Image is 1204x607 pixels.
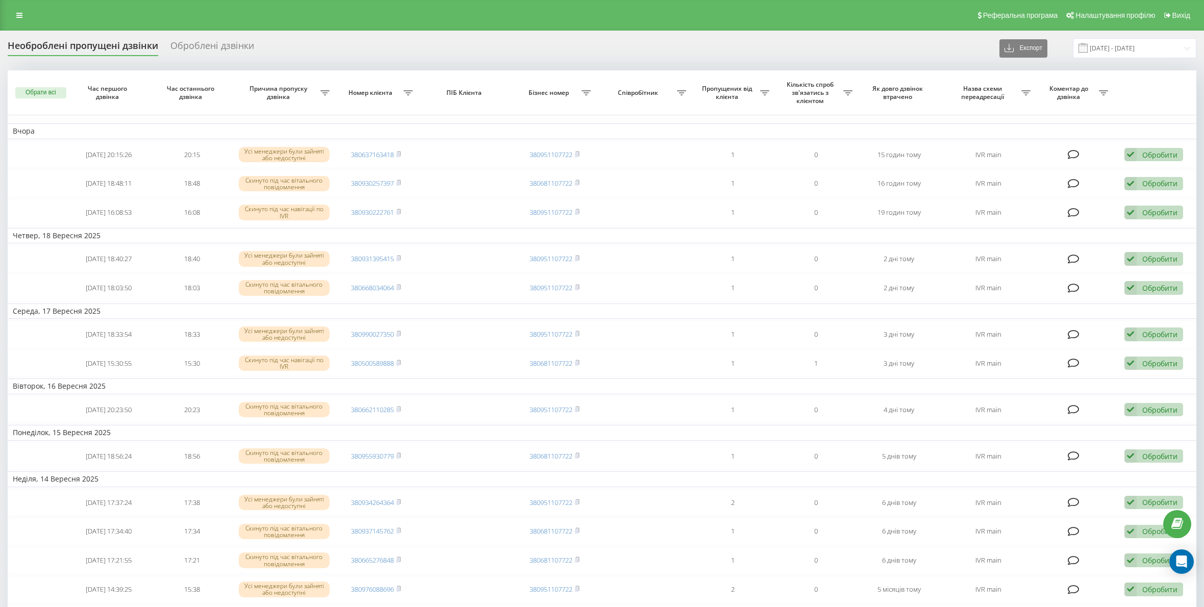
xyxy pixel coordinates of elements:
span: Співробітник [601,89,676,97]
div: Обробити [1142,585,1177,594]
a: 380976088696 [351,585,394,594]
td: 0 [774,274,858,301]
td: IVR main [941,170,1036,197]
div: Обробити [1142,150,1177,160]
td: 20:15 [150,141,234,168]
a: 380681107722 [530,451,572,461]
span: Налаштування профілю [1075,11,1155,19]
td: IVR main [941,547,1036,574]
td: [DATE] 18:03:50 [67,274,150,301]
td: [DATE] 17:37:24 [67,489,150,516]
a: 380955930779 [351,451,394,461]
td: [DATE] 18:56:24 [67,443,150,470]
a: 380951107722 [530,254,572,263]
a: 380637163418 [351,150,394,159]
div: Усі менеджери були зайняті або недоступні [239,251,330,266]
a: 380681107722 [530,359,572,368]
a: 380665276848 [351,555,394,565]
td: 2 [691,489,774,516]
td: 20:23 [150,396,234,423]
td: 17:21 [150,547,234,574]
a: 380951107722 [530,208,572,217]
td: [DATE] 20:15:26 [67,141,150,168]
a: 380951107722 [530,405,572,414]
td: 1 [691,443,774,470]
td: 18:48 [150,170,234,197]
div: Обробити [1142,283,1177,293]
td: 0 [774,141,858,168]
td: IVR main [941,350,1036,377]
td: 1 [691,547,774,574]
button: Обрати всі [15,87,66,98]
td: Середа, 17 Вересня 2025 [8,303,1196,319]
td: 15:30 [150,350,234,377]
td: 16 годин тому [858,170,941,197]
a: 380951107722 [530,150,572,159]
td: [DATE] 17:34:40 [67,518,150,545]
span: Причина пропуску дзвінка [239,85,320,100]
a: 380951107722 [530,330,572,339]
div: Скинуто під час вітального повідомлення [239,402,330,417]
a: 380934264364 [351,498,394,507]
td: 1 [691,274,774,301]
div: Усі менеджери були зайняті або недоступні [239,326,330,342]
a: 380990027350 [351,330,394,339]
td: IVR main [941,443,1036,470]
button: Експорт [999,39,1047,58]
span: Кількість спроб зв'язатись з клієнтом [780,81,843,105]
td: 18:56 [150,443,234,470]
td: 0 [774,489,858,516]
td: 0 [774,321,858,348]
div: Обробити [1142,451,1177,461]
td: 4 дні тому [858,396,941,423]
td: IVR main [941,518,1036,545]
a: 380681107722 [530,555,572,565]
td: Четвер, 18 Вересня 2025 [8,228,1196,243]
span: Бізнес номер [518,89,582,97]
div: Усі менеджери були зайняті або недоступні [239,495,330,510]
td: 1 [691,245,774,272]
td: 16:08 [150,199,234,226]
div: Скинуто під час навігації по IVR [239,356,330,371]
td: 6 днів тому [858,489,941,516]
div: Обробити [1142,405,1177,415]
td: [DATE] 18:48:11 [67,170,150,197]
td: 1 [691,396,774,423]
a: 380951107722 [530,585,572,594]
td: 1 [691,199,774,226]
div: Скинуто під час навігації по IVR [239,205,330,220]
td: 17:34 [150,518,234,545]
td: IVR main [941,141,1036,168]
div: Обробити [1142,208,1177,217]
span: Як довго дзвінок втрачено [866,85,932,100]
td: [DATE] 16:08:53 [67,199,150,226]
span: Вихід [1172,11,1190,19]
td: [DATE] 14:39:25 [67,576,150,603]
td: IVR main [941,245,1036,272]
span: ПІБ Клієнта [427,89,504,97]
div: Скинуто під час вітального повідомлення [239,280,330,295]
div: Необроблені пропущені дзвінки [8,40,158,56]
td: 3 дні тому [858,321,941,348]
td: [DATE] 17:21:55 [67,547,150,574]
td: Неділя, 14 Вересня 2025 [8,471,1196,487]
td: 18:40 [150,245,234,272]
td: Вівторок, 16 Вересня 2025 [8,378,1196,394]
div: Усі менеджери були зайняті або недоступні [239,147,330,162]
td: 5 місяців тому [858,576,941,603]
div: Обробити [1142,179,1177,188]
td: 19 годин тому [858,199,941,226]
div: Скинуто під час вітального повідомлення [239,524,330,539]
td: 6 днів тому [858,518,941,545]
span: Пропущених від клієнта [696,85,760,100]
a: 380937145762 [351,526,394,536]
span: Назва схеми переадресації [946,85,1021,100]
td: 0 [774,170,858,197]
td: IVR main [941,274,1036,301]
a: 380681107722 [530,526,572,536]
td: IVR main [941,321,1036,348]
div: Обробити [1142,330,1177,339]
a: 380681107722 [530,179,572,188]
div: Усі менеджери були зайняті або недоступні [239,581,330,597]
td: [DATE] 18:40:27 [67,245,150,272]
